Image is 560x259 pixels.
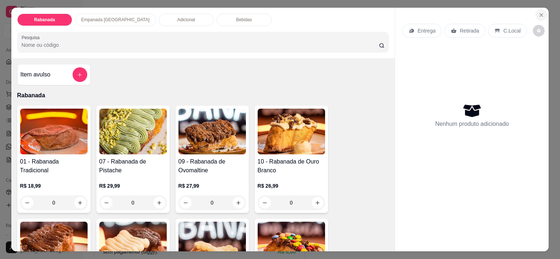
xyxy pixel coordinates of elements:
p: Rabanada [34,17,55,23]
label: Pesquisa [22,34,42,41]
input: Pesquisa [22,41,379,49]
p: C.Local [503,27,520,34]
p: R$ 27,99 [178,182,246,189]
button: increase-product-quantity [74,197,86,209]
button: decrease-product-quantity [533,25,545,37]
button: decrease-product-quantity [101,197,113,209]
p: Entrega [417,27,435,34]
h4: 10 - Rabanada de Ouro Branco [258,157,325,175]
img: product-image [20,109,88,154]
button: increase-product-quantity [154,197,165,209]
button: decrease-product-quantity [259,197,271,209]
p: R$ 26,99 [258,182,325,189]
p: Bebidas [236,17,252,23]
h4: 01 - Rabanada Tradicional [20,157,88,175]
h4: 07 - Rabanada de Pistache [99,157,167,175]
button: increase-product-quantity [312,197,324,209]
p: R$ 29,99 [99,182,167,189]
button: add-separate-item [73,67,87,82]
p: Rabanada [17,91,389,100]
p: Retirada [460,27,479,34]
button: decrease-product-quantity [180,197,192,209]
img: product-image [99,109,167,154]
p: R$ 18,99 [20,182,88,189]
img: product-image [178,109,246,154]
img: product-image [258,109,325,154]
p: Empanada [GEOGRAPHIC_DATA] [81,17,150,23]
p: Nenhum produto adicionado [435,120,509,128]
button: increase-product-quantity [233,197,244,209]
button: Close [535,9,547,21]
button: decrease-product-quantity [22,197,33,209]
h4: 09 - Rabanada de Ovomaltine [178,157,246,175]
p: Adicional [177,17,195,23]
h4: Item avulso [21,70,51,79]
